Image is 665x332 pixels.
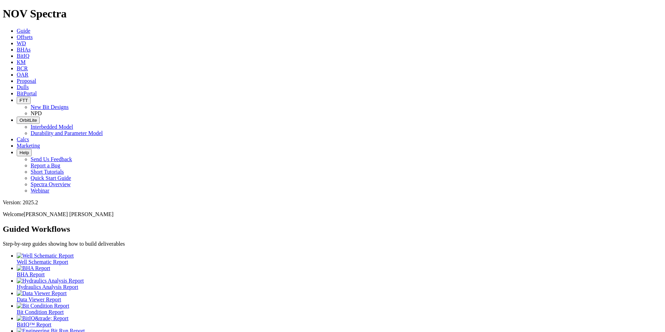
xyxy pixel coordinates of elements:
img: BHA Report [17,265,50,271]
span: FTT [19,98,28,103]
a: BHA Report BHA Report [17,265,662,277]
a: BHAs [17,47,31,53]
span: Help [19,150,29,155]
a: BitIQ&trade; Report BitIQ™ Report [17,315,662,327]
img: Data Viewer Report [17,290,67,297]
a: Hydraulics Analysis Report Hydraulics Analysis Report [17,278,662,290]
a: BitIQ [17,53,29,59]
a: New Bit Designs [31,104,69,110]
a: Send Us Feedback [31,156,72,162]
h2: Guided Workflows [3,224,662,234]
span: Hydraulics Analysis Report [17,284,78,290]
a: Spectra Overview [31,181,71,187]
a: Data Viewer Report Data Viewer Report [17,290,662,302]
a: NPD [31,110,42,116]
a: Durability and Parameter Model [31,130,103,136]
a: Proposal [17,78,36,84]
button: FTT [17,97,31,104]
a: BitPortal [17,90,37,96]
a: Quick Start Guide [31,175,71,181]
a: Report a Bug [31,163,60,168]
div: Version: 2025.2 [3,199,662,206]
a: Bit Condition Report Bit Condition Report [17,303,662,315]
a: Interbedded Model [31,124,73,130]
button: Help [17,149,32,156]
a: Marketing [17,143,40,149]
a: OAR [17,72,29,78]
p: Step-by-step guides showing how to build deliverables [3,241,662,247]
span: BHA Report [17,271,45,277]
a: Short Tutorials [31,169,64,175]
a: Dulls [17,84,29,90]
button: OrbitLite [17,117,40,124]
a: Calcs [17,136,29,142]
span: Bit Condition Report [17,309,64,315]
img: Hydraulics Analysis Report [17,278,84,284]
span: Well Schematic Report [17,259,68,265]
a: WD [17,40,26,46]
a: KM [17,59,26,65]
p: Welcome [3,211,662,218]
span: OrbitLite [19,118,37,123]
a: Offsets [17,34,33,40]
img: Well Schematic Report [17,253,74,259]
h1: NOV Spectra [3,7,662,20]
a: Guide [17,28,30,34]
img: Bit Condition Report [17,303,69,309]
a: Well Schematic Report Well Schematic Report [17,253,662,265]
span: [PERSON_NAME] [PERSON_NAME] [24,211,113,217]
img: BitIQ&trade; Report [17,315,69,322]
span: BitIQ™ Report [17,322,51,327]
a: BCR [17,65,28,71]
a: Webinar [31,188,49,193]
span: Data Viewer Report [17,297,61,302]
